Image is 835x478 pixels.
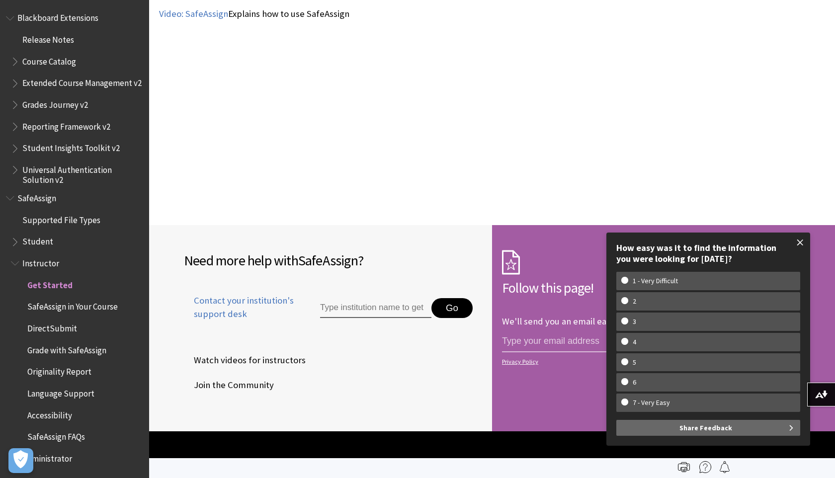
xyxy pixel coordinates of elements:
[27,320,77,333] span: DirectSubmit
[27,342,106,355] span: Grade with SafeAssign
[699,461,711,473] img: More help
[502,331,694,352] input: email address
[621,358,648,367] w-span: 5
[22,75,142,88] span: Extended Course Management v2
[17,190,56,203] span: SafeAssign
[679,420,732,436] span: Share Feedback
[27,407,72,420] span: Accessibility
[621,318,648,326] w-span: 3
[184,250,482,271] h2: Need more help with ?
[502,250,520,275] img: Subscription Icon
[27,364,91,377] span: Originality Report
[22,450,72,464] span: Administrator
[22,140,120,154] span: Student Insights Toolkit v2
[22,53,76,67] span: Course Catalog
[621,398,681,407] w-span: 7 - Very Easy
[320,298,431,318] input: Type institution name to get support
[22,234,53,247] span: Student
[27,299,118,312] span: SafeAssign in Your Course
[678,461,690,473] img: Print
[184,353,306,368] span: Watch videos for instructors
[184,353,308,368] a: Watch videos for instructors
[621,338,648,346] w-span: 4
[502,316,760,327] p: We'll send you an email each time we make an important change.
[27,429,85,442] span: SafeAssign FAQs
[22,118,110,132] span: Reporting Framework v2
[621,297,648,306] w-span: 2
[22,96,88,110] span: Grades Journey v2
[6,10,143,185] nav: Book outline for Blackboard Extensions
[616,242,800,264] div: How easy was it to find the information you were looking for [DATE]?
[159,7,678,20] p: Explains how to use SafeAssign
[621,378,648,387] w-span: 6
[616,420,800,436] button: Share Feedback
[184,378,274,393] span: Join the Community
[22,255,59,268] span: Instructor
[184,294,297,320] span: Contact your institution's support desk
[22,161,142,185] span: Universal Authentication Solution v2
[502,277,800,298] h2: Follow this page!
[184,294,297,332] a: Contact your institution's support desk
[502,358,797,365] a: Privacy Policy
[27,385,94,398] span: Language Support
[621,277,689,285] w-span: 1 - Very Difficult
[22,212,100,225] span: Supported File Types
[298,251,358,269] span: SafeAssign
[719,461,731,473] img: Follow this page
[184,378,276,393] a: Join the Community
[431,298,473,318] button: Go
[159,8,228,20] a: Video: SafeAssign
[22,31,74,45] span: Release Notes
[6,190,143,467] nav: Book outline for Blackboard SafeAssign
[27,277,73,290] span: Get Started
[8,448,33,473] button: Open Preferences
[17,10,98,23] span: Blackboard Extensions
